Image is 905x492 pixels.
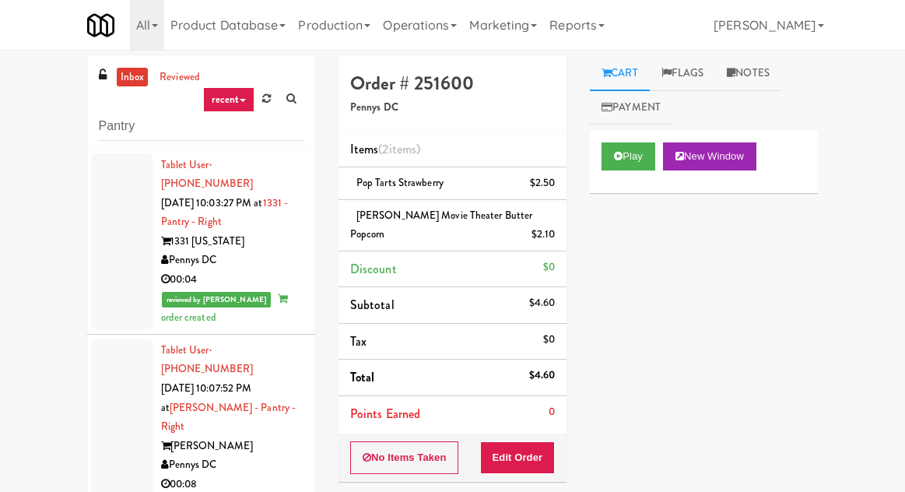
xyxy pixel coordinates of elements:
[161,270,303,290] div: 00:04
[650,56,716,91] a: Flags
[350,296,395,314] span: Subtotal
[162,292,272,307] span: reviewed by [PERSON_NAME]
[87,12,114,39] img: Micromart
[350,102,555,114] h5: Pennys DC
[99,112,303,141] input: Search vision orders
[590,90,672,125] a: Payment
[543,258,555,277] div: $0
[203,87,254,112] a: recent
[350,208,532,242] span: [PERSON_NAME] Movie Theater Butter Popcorn
[350,368,375,386] span: Total
[480,441,556,474] button: Edit Order
[350,140,420,158] span: Items
[378,140,420,158] span: (2 )
[602,142,655,170] button: Play
[350,73,555,93] h4: Order # 251600
[161,232,303,251] div: 1331 [US_STATE]
[529,293,556,313] div: $4.60
[590,56,650,91] a: Cart
[350,260,397,278] span: Discount
[549,402,555,422] div: 0
[663,142,756,170] button: New Window
[529,366,556,385] div: $4.60
[543,330,555,350] div: $0
[117,68,149,87] a: inbox
[161,400,296,434] a: [PERSON_NAME] - Pantry - Right
[161,251,303,270] div: Pennys DC
[715,56,781,91] a: Notes
[87,149,315,335] li: Tablet User· [PHONE_NUMBER][DATE] 10:03:27 PM at1331 - Pantry - Right1331 [US_STATE]Pennys DC00:0...
[161,343,253,377] a: Tablet User· [PHONE_NUMBER]
[156,68,204,87] a: reviewed
[350,405,420,423] span: Points Earned
[161,455,303,475] div: Pennys DC
[356,175,444,190] span: Pop Tarts Strawberry
[161,195,263,210] span: [DATE] 10:03:27 PM at
[350,441,459,474] button: No Items Taken
[161,157,253,192] a: Tablet User· [PHONE_NUMBER]
[389,140,417,158] ng-pluralize: items
[530,174,556,193] div: $2.50
[531,225,556,244] div: $2.10
[350,332,367,350] span: Tax
[161,381,252,415] span: [DATE] 10:07:52 PM at
[161,437,303,456] div: [PERSON_NAME]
